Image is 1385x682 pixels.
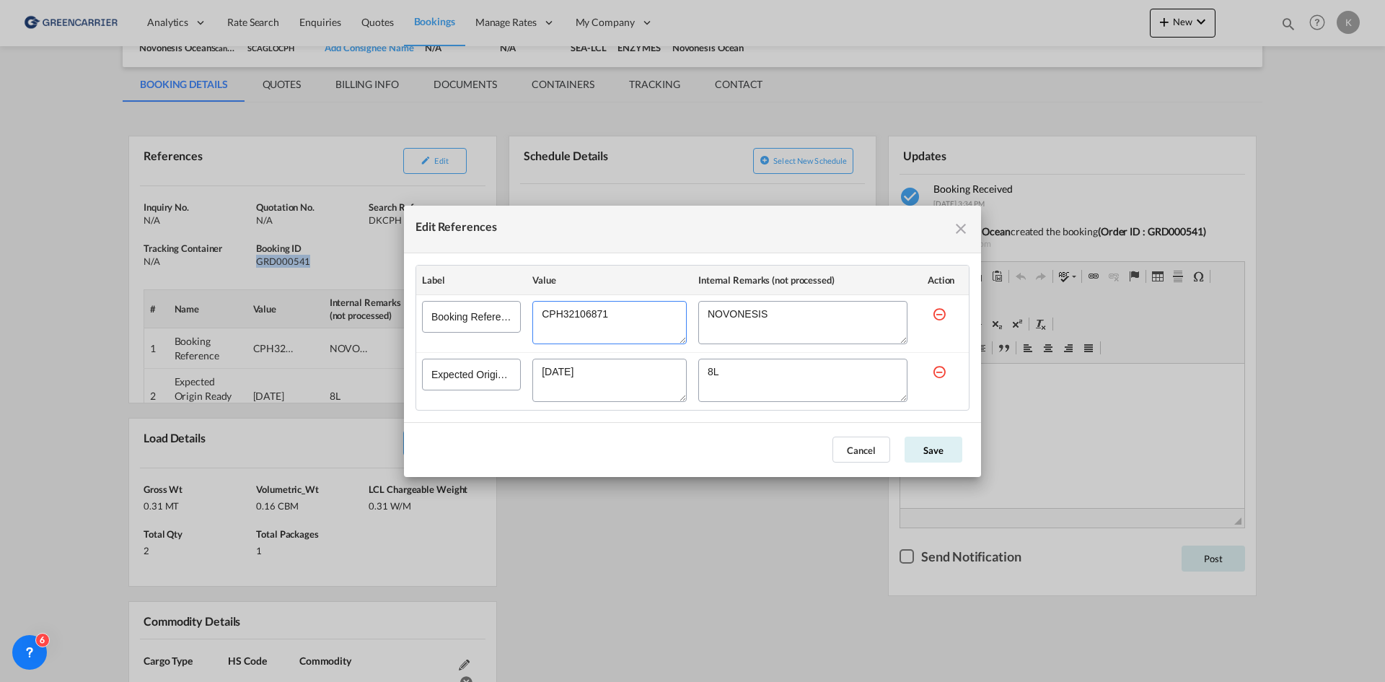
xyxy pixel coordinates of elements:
th: Action [913,266,969,295]
div: Edit References [415,217,497,241]
md-dialog: Edit References [404,206,981,477]
input: Expected Origin Ready Date [422,359,521,390]
th: Value [527,266,692,295]
md-icon: icon-close fg-AAA8AD cursor [952,220,969,237]
input: Booking Reference [422,301,521,333]
button: Save [905,437,962,463]
md-icon: icon-minus-circle-outline red-400-fg s20 cursor mr-5 [932,307,946,321]
th: Internal Remarks (not processed) [692,266,913,295]
body: Editor, editor8 [14,14,330,30]
button: Cancel [832,437,890,463]
md-icon: icon-minus-circle-outline red-400-fg s20 cursor mr-5 [932,364,946,379]
th: Label [416,266,527,295]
